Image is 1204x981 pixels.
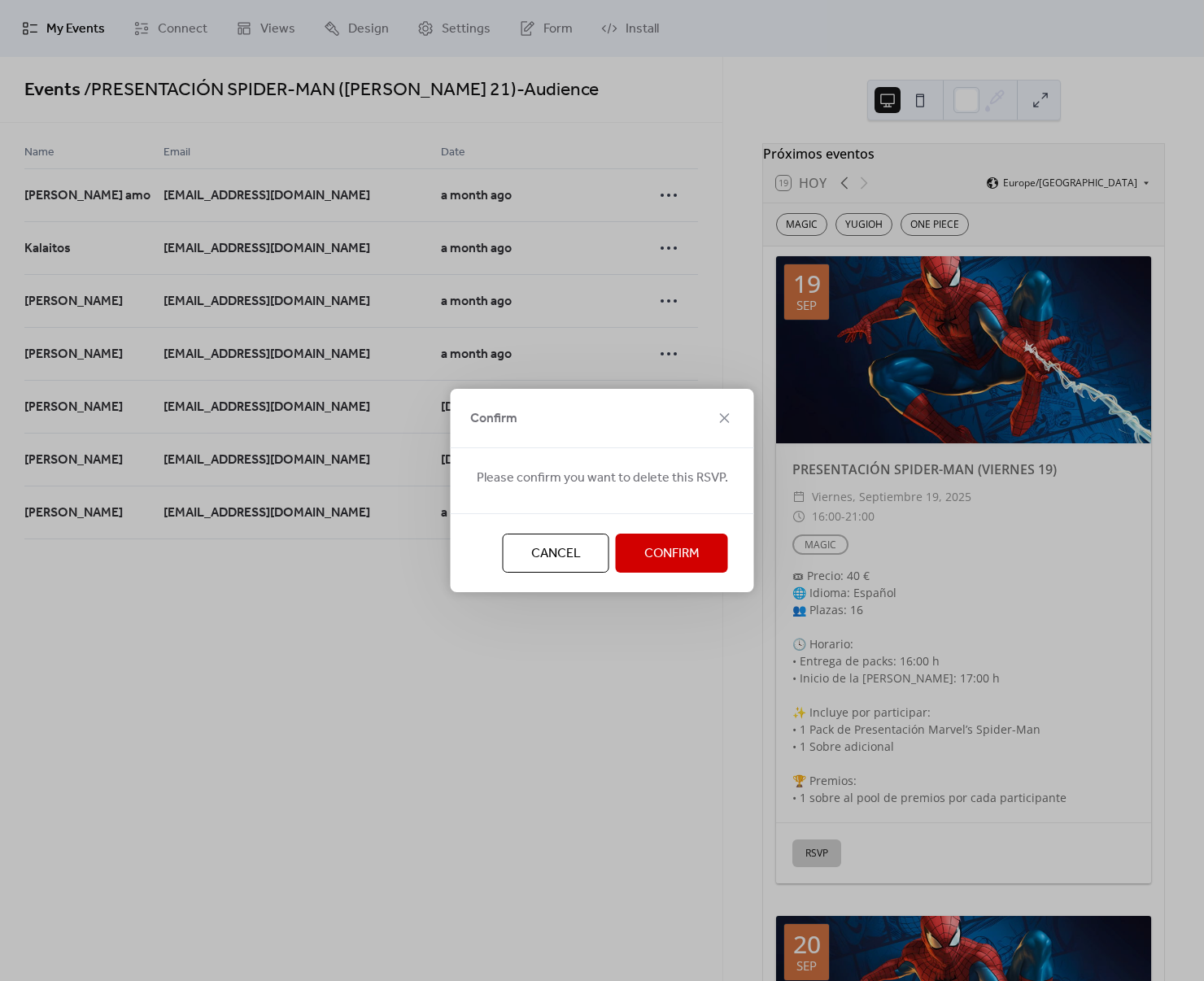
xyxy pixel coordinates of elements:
button: Confirm [616,534,728,573]
span: Please confirm you want to delete this RSVP. [477,469,728,488]
button: Cancel [503,534,609,573]
span: Confirm [470,409,517,429]
span: Confirm [644,544,700,564]
span: Cancel [531,544,581,564]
